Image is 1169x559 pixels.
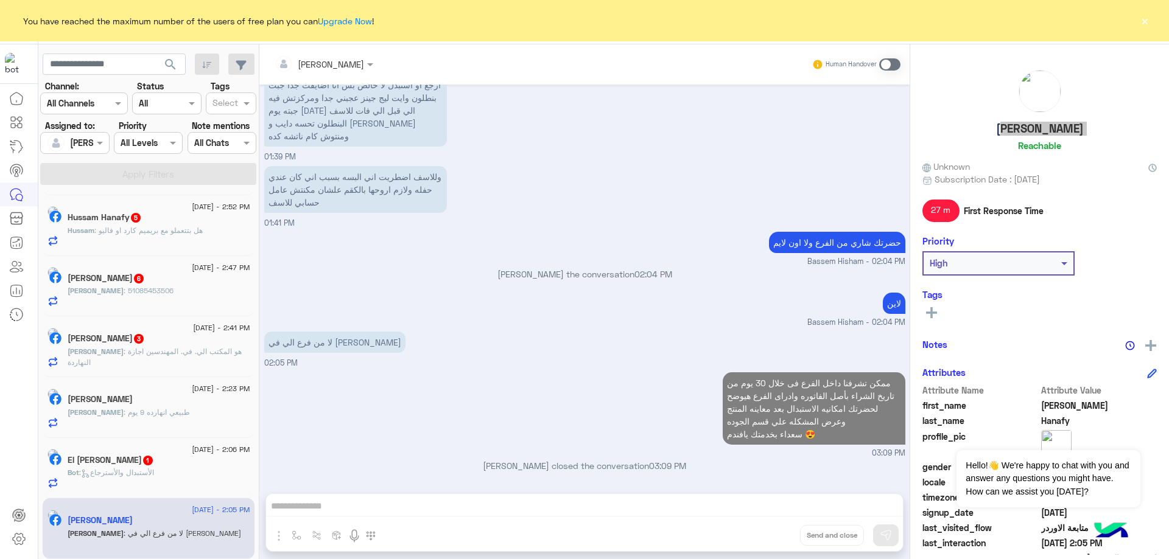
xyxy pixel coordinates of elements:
[1041,506,1157,519] span: 2024-08-23T17:56:59.188Z
[47,510,58,521] img: picture
[68,347,242,367] span: هو المكتب الي. في. المهندسين اجازة النهاردة
[1041,536,1157,549] span: 2025-09-06T11:05:21.619Z
[922,367,966,378] h6: Attributes
[1018,140,1061,151] h6: Reachable
[192,383,250,394] span: [DATE] - 2:23 PM
[45,119,95,132] label: Assigned to:
[264,332,405,353] p: 6/9/2025, 2:05 PM
[68,212,142,223] h5: Hussam Hanafy
[124,529,241,538] span: لا من فرع الي في المريوطيه فيصل
[45,80,79,92] label: Channel:
[192,262,250,273] span: [DATE] - 2:47 PM
[264,36,447,147] p: 6/9/2025, 1:39 PM
[807,317,905,328] span: Bassem Hisham - 02:04 PM
[807,256,905,268] span: Bassem Hisham - 02:04 PM
[922,339,947,350] h6: Notes
[1041,414,1157,427] span: Hanafy
[23,15,374,27] span: You have reached the maximum number of the users of free plan you can !
[318,16,372,26] a: Upgrade Now
[922,521,1039,534] span: last_visited_flow
[156,54,186,80] button: search
[1019,71,1061,112] img: picture
[47,267,58,278] img: picture
[264,166,447,213] p: 6/9/2025, 1:41 PM
[49,271,61,283] img: Facebook
[119,119,147,132] label: Priority
[193,322,250,333] span: [DATE] - 2:41 PM
[723,372,905,445] p: 6/9/2025, 3:09 PM
[134,274,144,283] span: 6
[264,268,905,280] p: [PERSON_NAME] the conversation
[68,394,133,404] h5: Ahmed Magdy
[957,450,1140,507] span: Hello!👋 We're happy to chat with you and answer any questions you might have. How can we assist y...
[922,384,1039,397] span: Attribute Name
[47,449,58,460] img: picture
[68,347,124,356] span: [PERSON_NAME]
[79,468,154,477] span: : الأستبدال والأسترجاع
[124,408,190,417] span: طبيعي انهارده 9 يوم
[800,525,864,546] button: Send and close
[68,333,145,344] h5: Youssef Mohammed
[5,53,27,75] img: 713415422032625
[143,456,153,465] span: 1
[264,218,295,227] span: 01:41 PM
[68,408,124,417] span: [PERSON_NAME]
[1041,384,1157,397] span: Attribute Value
[47,328,58,339] img: picture
[94,226,203,235] span: هل بتتعملو مع بريميم كارد او فاليو
[883,293,905,314] p: 6/9/2025, 2:04 PM
[922,289,1157,300] h6: Tags
[769,232,905,253] p: 6/9/2025, 2:04 PM
[1139,15,1151,27] button: ×
[49,393,61,405] img: Facebook
[134,334,144,344] span: 3
[922,536,1039,549] span: last_interaction
[49,332,61,344] img: Facebook
[124,286,174,295] span: 51085453506
[163,57,178,72] span: search
[68,515,133,526] h5: Yossef Hanafy
[49,210,61,223] img: Facebook
[68,286,124,295] span: [PERSON_NAME]
[964,204,1044,217] span: First Response Time
[264,459,905,472] p: [PERSON_NAME] closed the conversation
[68,468,79,477] span: Bot
[192,504,250,515] span: [DATE] - 2:05 PM
[68,529,124,538] span: [PERSON_NAME]
[826,60,877,69] small: Human Handover
[68,455,154,465] h5: El Sayed Mohamed
[922,235,954,246] h6: Priority
[47,389,58,400] img: picture
[68,273,145,283] h5: Ahmed Radwan
[264,358,298,367] span: 02:05 PM
[211,96,238,112] div: Select
[49,453,61,465] img: Facebook
[68,226,94,235] span: Hussam
[49,514,61,526] img: Facebook
[1125,341,1135,350] img: notes
[996,122,1084,136] h5: [PERSON_NAME]
[922,506,1039,519] span: signup_date
[137,80,164,92] label: Status
[922,200,960,221] span: 27 m
[47,134,65,151] img: defaultAdmin.png
[40,163,256,185] button: Apply Filters
[47,206,58,217] img: picture
[922,399,1039,412] span: first_name
[922,160,970,173] span: Unknown
[922,430,1039,458] span: profile_pic
[935,173,1040,186] span: Subscription Date : [DATE]
[872,448,905,459] span: 03:09 PM
[192,201,250,212] span: [DATE] - 2:52 PM
[1041,521,1157,534] span: متابعة الاوردر
[1145,340,1156,351] img: add
[264,152,296,161] span: 01:39 PM
[922,491,1039,504] span: timezone
[649,460,686,471] span: 03:09 PM
[131,213,141,223] span: 5
[922,460,1039,473] span: gender
[922,476,1039,488] span: locale
[1090,510,1132,553] img: hulul-logo.png
[922,414,1039,427] span: last_name
[211,80,230,92] label: Tags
